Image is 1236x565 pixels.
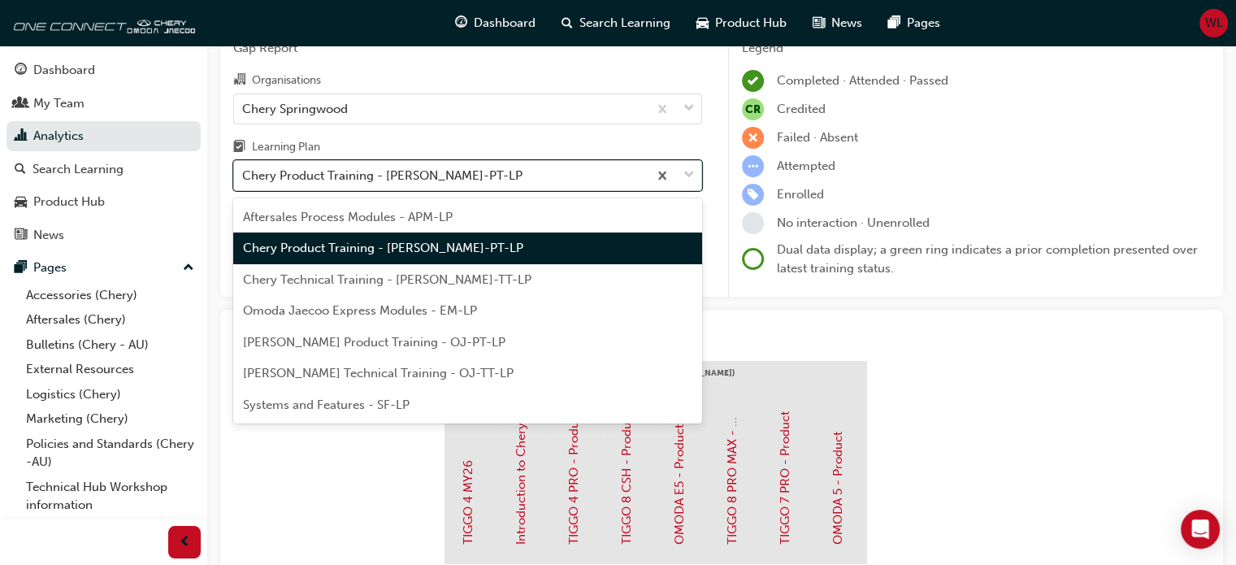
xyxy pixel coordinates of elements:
[243,303,477,318] span: Omoda Jaecoo Express Modules - EM-LP
[777,159,835,173] span: Attempted
[20,307,201,332] a: Aftersales (Chery)
[474,14,536,33] span: Dashboard
[33,193,105,211] div: Product Hub
[20,332,201,358] a: Bulletins (Chery - AU)
[455,13,467,33] span: guage-icon
[619,411,634,545] a: TIGGO 8 CSH - Product
[252,139,320,155] div: Learning Plan
[243,241,523,255] span: Chery Product Training - [PERSON_NAME]-PT-LP
[7,154,201,185] a: Search Learning
[33,226,64,245] div: News
[252,72,321,89] div: Organisations
[777,187,824,202] span: Enrolled
[7,52,201,253] button: DashboardMy TeamAnalyticsSearch LearningProduct HubNews
[777,73,948,88] span: Completed · Attended · Passed
[742,39,1210,58] div: Legend
[15,63,27,78] span: guage-icon
[8,7,195,39] img: oneconnect
[715,14,787,33] span: Product Hub
[813,13,825,33] span: news-icon
[742,70,764,92] span: learningRecordVerb_COMPLETE-icon
[1181,510,1220,549] div: Open Intercom Messenger
[442,7,549,40] a: guage-iconDashboard
[7,89,201,119] a: My Team
[183,258,194,279] span: up-icon
[831,432,845,545] a: OMODA 5 - Product
[15,163,26,177] span: search-icon
[683,98,695,120] span: down-icon
[742,127,764,149] span: learningRecordVerb_FAIL-icon
[15,129,27,144] span: chart-icon
[20,406,201,432] a: Marketing (Chery)
[20,475,201,518] a: Technical Hub Workshop information
[1199,9,1228,37] button: WL
[233,73,245,88] span: organisation-icon
[742,212,764,234] span: learningRecordVerb_NONE-icon
[233,141,245,155] span: learningplan-icon
[179,532,191,553] span: prev-icon
[243,272,531,287] span: Chery Technical Training - [PERSON_NAME]-TT-LP
[33,160,124,179] div: Search Learning
[742,155,764,177] span: learningRecordVerb_ATTEMPT-icon
[725,382,739,545] a: TIGGO 8 PRO MAX - Product
[20,382,201,407] a: Logistics (Chery)
[7,55,201,85] a: Dashboard
[778,411,792,545] a: TIGGO 7 PRO - Product
[696,13,709,33] span: car-icon
[15,97,27,111] span: people-icon
[242,167,523,185] div: Chery Product Training - [PERSON_NAME]-PT-LP
[800,7,875,40] a: news-iconNews
[888,13,900,33] span: pages-icon
[514,423,528,545] a: Introduction to Chery
[742,184,764,206] span: learningRecordVerb_ENROLL-icon
[777,130,858,145] span: Failed · Absent
[875,7,953,40] a: pages-iconPages
[243,398,410,412] span: Systems and Features - SF-LP
[7,220,201,250] a: News
[20,283,201,308] a: Accessories (Chery)
[7,253,201,283] button: Pages
[243,335,505,350] span: [PERSON_NAME] Product Training - OJ-PT-LP
[1205,14,1223,33] span: WL
[243,366,514,380] span: [PERSON_NAME] Technical Training - OJ-TT-LP
[549,7,683,40] a: search-iconSearch Learning
[461,460,475,545] a: TIGGO 4 MY26
[33,94,85,113] div: My Team
[33,61,95,80] div: Dashboard
[15,195,27,210] span: car-icon
[907,14,940,33] span: Pages
[7,187,201,217] a: Product Hub
[566,411,581,545] a: TIGGO 4 PRO - Product
[683,7,800,40] a: car-iconProduct Hub
[15,228,27,243] span: news-icon
[15,261,27,276] span: pages-icon
[242,99,348,118] div: Chery Springwood
[243,210,453,224] span: Aftersales Process Modules - APM-LP
[20,518,201,543] a: All Pages
[777,102,826,116] span: Credited
[683,165,695,186] span: down-icon
[831,14,862,33] span: News
[33,259,67,277] div: Pages
[672,424,687,545] a: OMODA E5 - Product
[562,13,573,33] span: search-icon
[777,242,1198,276] span: Dual data display; a green ring indicates a prior completion presented over latest training status.
[777,215,930,230] span: No interaction · Unenrolled
[579,14,670,33] span: Search Learning
[20,357,201,382] a: External Resources
[7,121,201,151] a: Analytics
[742,98,764,120] span: null-icon
[233,39,702,58] span: Gap Report
[20,432,201,475] a: Policies and Standards (Chery -AU)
